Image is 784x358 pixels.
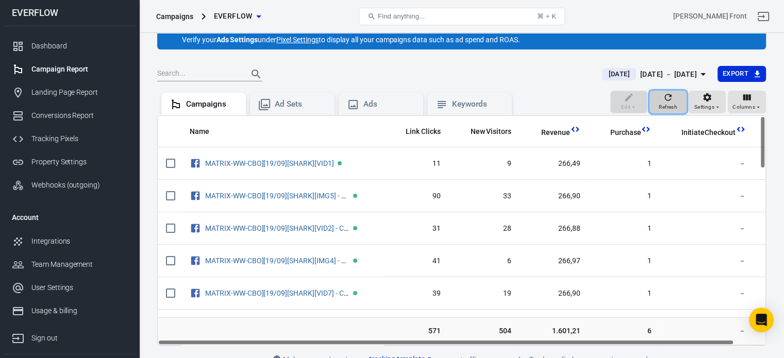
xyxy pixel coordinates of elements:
[205,192,351,199] span: MATRIX-WW-CBO][19/09][SHARK][IMG5] - Cópia
[31,133,127,144] div: Tracking Pixels
[205,224,357,232] a: MATRIX-WW-CBO][19/09][SHARK][VID2] - Cópia
[205,289,357,297] a: MATRIX-WW-CBO][19/09][SHARK][VID7] - Cópia
[353,291,357,295] span: Active
[216,36,258,44] strong: Ads Settings
[210,7,265,26] button: EVERFLOW
[4,322,136,350] a: Sign out
[406,125,441,138] span: The number of clicks on links within the ad that led to advertiser-specified destinations
[378,12,425,20] span: Find anything...
[190,127,209,137] span: Name
[457,191,512,201] span: 33
[275,99,326,110] div: Ad Sets
[31,259,127,270] div: Team Management
[528,126,570,139] span: Total revenue calculated by AnyTrack.
[4,299,136,322] a: Usage & billing
[732,103,755,112] span: Columns
[457,288,512,299] span: 19
[31,110,127,121] div: Conversions Report
[457,256,512,266] span: 6
[641,124,651,134] svg: This column is calculated from AnyTrack real-time data
[597,159,652,169] span: 1
[597,224,652,234] span: 1
[359,8,565,25] button: Find anything...⌘ + K
[4,81,136,104] a: Landing Page Report
[205,225,351,232] span: MATRIX-WW-CBO][19/09][SHARK][VID2] - Cópia
[668,224,745,234] span: －
[457,224,512,234] span: 28
[570,124,580,134] svg: This column is calculated from AnyTrack real-time data
[338,161,342,165] span: Active
[668,256,745,266] span: －
[190,127,223,137] span: Name
[649,91,687,113] button: Refresh
[751,4,776,29] a: Sign out
[537,12,556,20] div: ⌘ + K
[31,180,127,191] div: Webhooks (outgoing)
[31,305,127,316] div: Usage & billing
[276,35,319,45] a: Pixel Settings
[214,10,253,23] span: EVERFLOW
[668,326,745,336] span: －
[31,282,127,293] div: User Settings
[4,276,136,299] a: User Settings
[610,128,641,138] span: Purchase
[457,127,512,137] span: New Visitors
[353,259,357,263] span: Active
[452,99,504,110] div: Keywords
[541,126,570,139] span: Total revenue calculated by AnyTrack.
[4,205,136,230] li: Account
[668,128,735,138] span: InitiateCheckout
[528,256,580,266] span: 266,97
[4,8,136,18] div: EVERFLOW
[190,287,201,299] svg: Facebook Ads
[156,11,193,22] div: Campaigns
[205,257,351,264] span: MATRIX-WW-CBO][19/09][SHARK][IMG4] - Cópia
[694,103,714,112] span: Settings
[205,289,351,297] span: MATRIX-WW-CBO][19/09][SHARK][VID7] - Cópia
[392,125,441,138] span: The number of clicks on links within the ad that led to advertiser-specified destinations
[749,308,774,332] div: Open Intercom Messenger
[597,128,641,138] span: Purchase
[31,236,127,247] div: Integrations
[528,159,580,169] span: 266,49
[406,127,441,137] span: Link Clicks
[597,256,652,266] span: 1
[190,190,201,202] svg: Facebook Ads
[594,66,717,83] button: [DATE][DATE] － [DATE]
[4,150,136,174] a: Property Settings
[528,224,580,234] span: 266,88
[689,91,726,113] button: Settings
[718,66,766,82] button: Export
[4,58,136,81] a: Campaign Report
[4,35,136,58] a: Dashboard
[4,230,136,253] a: Integrations
[244,62,269,87] button: Search
[31,157,127,167] div: Property Settings
[190,222,201,234] svg: Facebook Ads
[471,127,512,137] span: New Visitors
[673,11,747,22] div: Account id: KGa5hiGJ
[205,160,336,167] span: MATRIX-WW-CBO][19/09][SHARK][VID1]
[392,159,441,169] span: 11
[528,326,580,336] span: 1.601,21
[353,194,357,198] span: Active
[4,127,136,150] a: Tracking Pixels
[158,116,765,345] div: scrollable content
[597,326,652,336] span: 6
[31,41,127,52] div: Dashboard
[157,67,240,81] input: Search...
[604,69,633,79] span: [DATE]
[392,256,441,266] span: 41
[597,191,652,201] span: 1
[392,191,441,201] span: 90
[190,254,201,267] svg: Facebook Ads
[728,91,766,113] button: Columns
[597,288,652,299] span: 1
[31,64,127,75] div: Campaign Report
[668,191,745,201] span: －
[31,333,127,344] div: Sign out
[528,288,580,299] span: 266,90
[668,288,745,299] span: －
[190,157,201,169] svg: Facebook Ads
[736,124,746,134] svg: This column is calculated from AnyTrack real-time data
